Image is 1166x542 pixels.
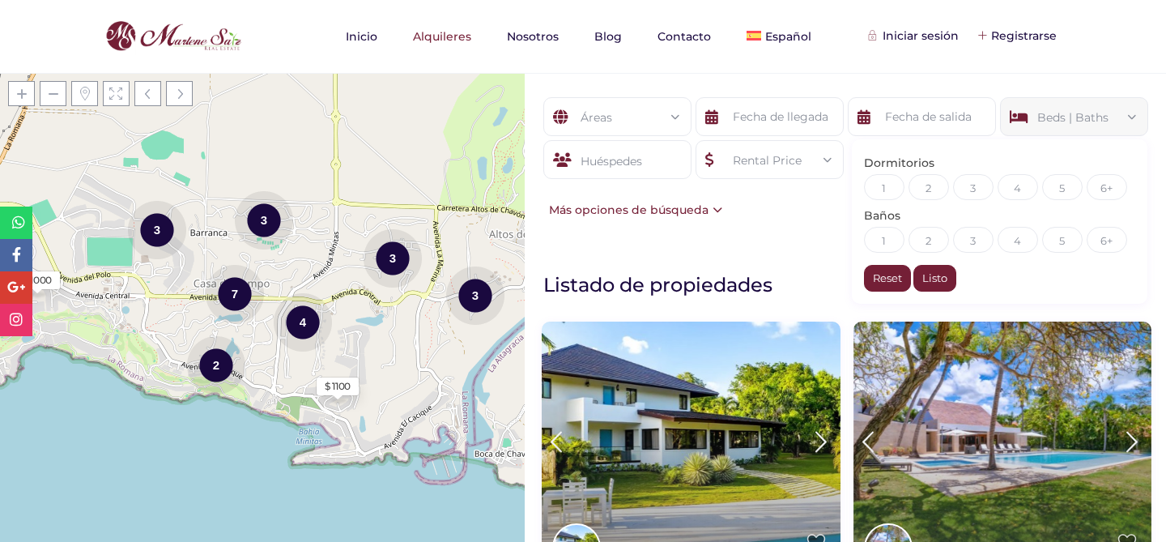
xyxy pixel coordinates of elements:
div: Registrarse [979,27,1057,45]
div: Iniciar sesión [870,27,959,45]
div: 1 [864,227,904,253]
div: 6+ [1087,227,1127,253]
h1: Listado de propiedades [543,272,1158,297]
div: Reset [864,265,911,291]
div: $ 1000 [23,273,52,288]
div: 7 [206,263,264,324]
div: 3 [446,265,504,326]
div: Áreas [556,98,679,137]
div: 2 [909,174,949,200]
div: 4 [998,174,1038,200]
div: 5 [1042,227,1083,253]
div: $ 1100 [325,379,351,394]
h3: Dormitorios [864,156,1135,170]
div: 3 [128,199,186,260]
div: Rental Price [709,141,831,180]
div: 4 [274,292,332,352]
input: Fecha de salida [848,97,996,136]
div: 2 [909,227,949,253]
span: Español [765,29,811,44]
div: 3 [953,174,994,200]
input: Fecha de llegada [696,97,844,136]
div: 2 [187,335,245,395]
div: Cargando mapas [141,167,384,252]
div: 6+ [1087,174,1127,200]
img: logo [101,17,245,56]
div: Más opciones de búsqueda [541,201,722,219]
div: 3 [364,228,422,288]
h3: Baños [864,208,1135,223]
div: 3 [235,190,293,250]
div: Huéspedes [543,140,692,179]
div: Beds | Baths [1013,98,1135,137]
div: 5 [1042,174,1083,200]
div: Listo [913,265,956,291]
div: 3 [953,227,994,253]
div: 1 [864,174,904,200]
div: 4 [998,227,1038,253]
